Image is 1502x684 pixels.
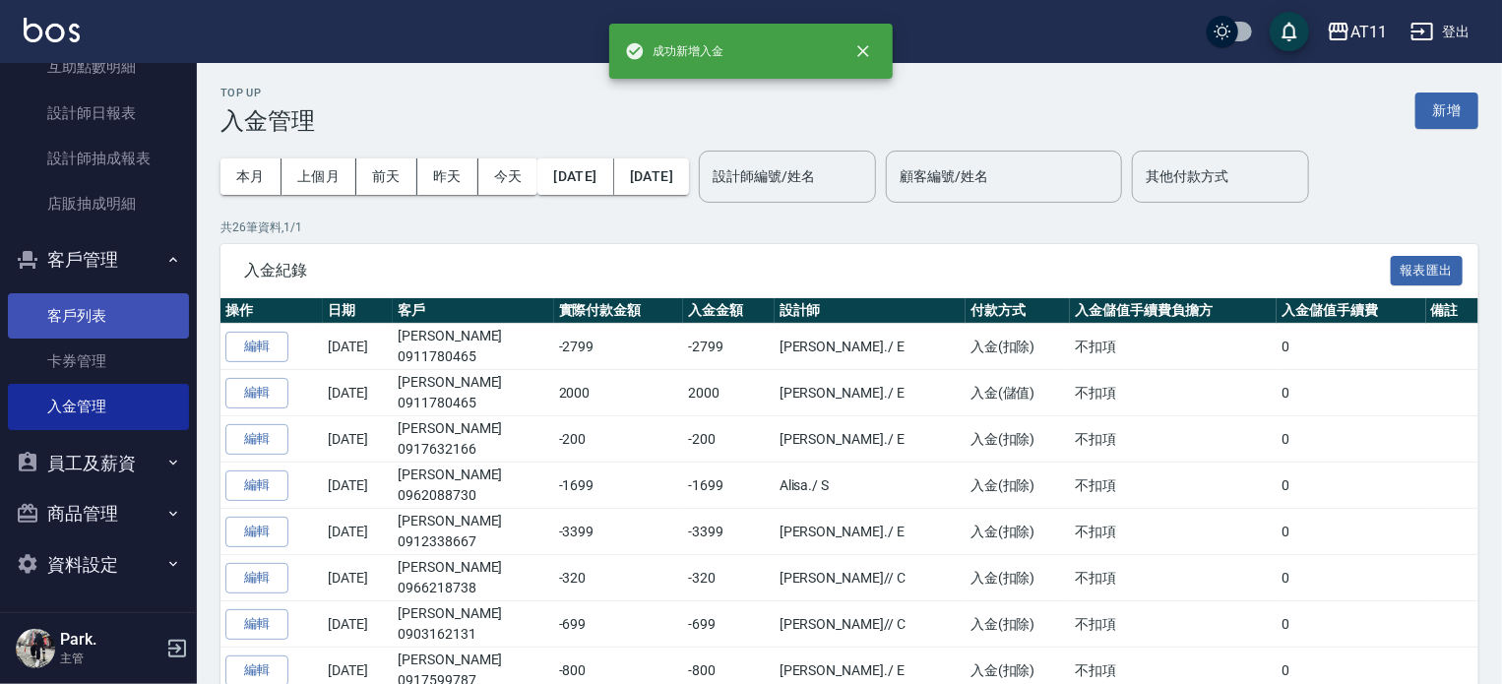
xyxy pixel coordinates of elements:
[775,509,966,555] td: [PERSON_NAME]. / E
[1350,20,1387,44] div: AT11
[16,629,55,668] img: Person
[1070,298,1277,324] th: 入金儲值手續費負擔方
[323,601,393,648] td: [DATE]
[1270,12,1309,51] button: save
[398,531,548,552] p: 0912338667
[554,601,684,648] td: -699
[683,416,774,463] td: -200
[1415,100,1478,119] a: 新增
[225,517,288,547] button: 編輯
[775,601,966,648] td: [PERSON_NAME]/ / C
[683,555,774,601] td: -320
[60,630,160,650] h5: Park.
[398,485,548,506] p: 0962088730
[1277,370,1425,416] td: 0
[8,539,189,591] button: 資料設定
[398,346,548,367] p: 0911780465
[8,339,189,384] a: 卡券管理
[8,293,189,339] a: 客戶列表
[554,555,684,601] td: -320
[1277,509,1425,555] td: 0
[8,44,189,90] a: 互助點數明細
[398,578,548,598] p: 0966218738
[8,384,189,429] a: 入金管理
[398,439,548,460] p: 0917632166
[220,298,323,324] th: 操作
[554,324,684,370] td: -2799
[323,324,393,370] td: [DATE]
[8,91,189,136] a: 設計師日報表
[554,463,684,509] td: -1699
[323,463,393,509] td: [DATE]
[225,470,288,501] button: 編輯
[1319,12,1395,52] button: AT11
[966,555,1070,601] td: 入金(扣除)
[323,298,393,324] th: 日期
[683,601,774,648] td: -699
[966,324,1070,370] td: 入金(扣除)
[8,488,189,539] button: 商品管理
[683,324,774,370] td: -2799
[775,555,966,601] td: [PERSON_NAME]/ / C
[225,563,288,593] button: 編輯
[1277,601,1425,648] td: 0
[225,609,288,640] button: 編輯
[1415,93,1478,129] button: 新增
[398,624,548,645] p: 0903162131
[683,370,774,416] td: 2000
[8,438,189,489] button: 員工及薪資
[417,158,478,195] button: 昨天
[1403,14,1478,50] button: 登出
[966,370,1070,416] td: 入金(儲值)
[775,298,966,324] th: 設計師
[966,601,1070,648] td: 入金(扣除)
[393,324,553,370] td: [PERSON_NAME]
[1070,370,1277,416] td: 不扣項
[1070,463,1277,509] td: 不扣項
[220,87,315,99] h2: Top Up
[393,416,553,463] td: [PERSON_NAME]
[554,370,684,416] td: 2000
[554,509,684,555] td: -3399
[24,18,80,42] img: Logo
[1391,260,1464,279] a: 報表匯出
[966,416,1070,463] td: 入金(扣除)
[842,30,885,73] button: close
[554,416,684,463] td: -200
[1277,463,1425,509] td: 0
[683,298,774,324] th: 入金金額
[1277,555,1425,601] td: 0
[1426,298,1478,324] th: 備註
[775,416,966,463] td: [PERSON_NAME]. / E
[683,463,774,509] td: -1699
[625,41,723,61] span: 成功新增入金
[1277,324,1425,370] td: 0
[393,601,553,648] td: [PERSON_NAME]
[1277,298,1425,324] th: 入金儲值手續費
[478,158,538,195] button: 今天
[775,324,966,370] td: [PERSON_NAME]. / E
[323,509,393,555] td: [DATE]
[8,234,189,285] button: 客戶管理
[220,158,282,195] button: 本月
[775,370,966,416] td: [PERSON_NAME]. / E
[393,509,553,555] td: [PERSON_NAME]
[393,370,553,416] td: [PERSON_NAME]
[1070,555,1277,601] td: 不扣項
[1070,416,1277,463] td: 不扣項
[398,393,548,413] p: 0911780465
[356,158,417,195] button: 前天
[282,158,356,195] button: 上個月
[1070,324,1277,370] td: 不扣項
[554,298,684,324] th: 實際付款金額
[323,370,393,416] td: [DATE]
[683,509,774,555] td: -3399
[1070,509,1277,555] td: 不扣項
[244,261,1391,280] span: 入金紀錄
[966,509,1070,555] td: 入金(扣除)
[225,424,288,455] button: 編輯
[60,650,160,667] p: 主管
[220,218,1478,236] p: 共 26 筆資料, 1 / 1
[1070,601,1277,648] td: 不扣項
[614,158,689,195] button: [DATE]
